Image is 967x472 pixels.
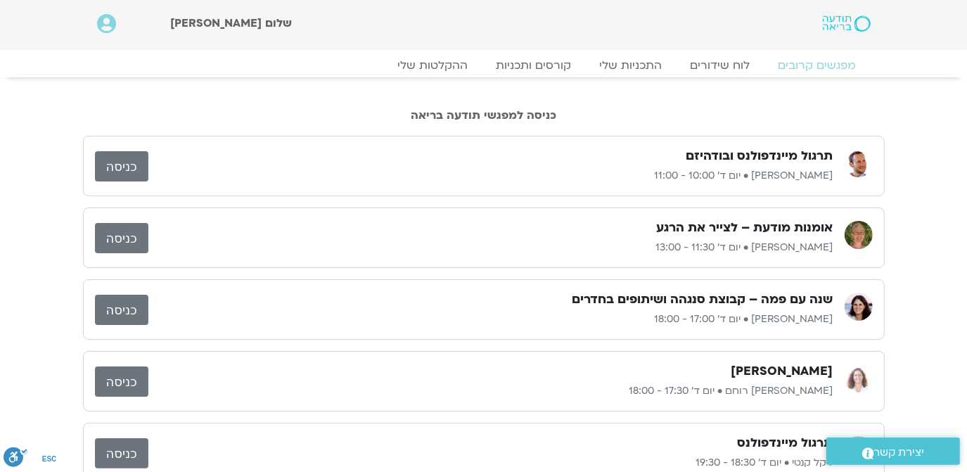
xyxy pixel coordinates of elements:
[738,435,833,452] h3: תרגול מיינדפולנס
[845,149,873,177] img: רון כהנא
[148,311,833,328] p: [PERSON_NAME] • יום ד׳ 17:00 - 18:00
[826,438,960,465] a: יצירת קשר
[764,58,871,72] a: מפגשים קרובים
[572,291,833,308] h3: שנה עם פמה – קבוצת סנגהה ושיתופים בחדרים
[845,221,873,249] img: דורית טייכמן
[97,58,871,72] nav: Menu
[95,223,148,253] a: כניסה
[677,58,764,72] a: לוח שידורים
[657,219,833,236] h3: אומנות מודעת – לצייר את הרגע
[95,295,148,325] a: כניסה
[586,58,677,72] a: התכניות שלי
[845,364,873,393] img: אורנה סמלסון רוחם
[95,366,148,397] a: כניסה
[83,109,885,122] h2: כניסה למפגשי תודעה בריאה
[170,15,292,31] span: שלום [PERSON_NAME]
[95,438,148,468] a: כניסה
[148,167,833,184] p: [PERSON_NAME] • יום ד׳ 10:00 - 11:00
[148,383,833,400] p: [PERSON_NAME] רוחם • יום ד׳ 17:30 - 18:00
[384,58,482,72] a: ההקלטות שלי
[148,454,833,471] p: דקל קנטי • יום ד׳ 18:30 - 19:30
[731,363,833,380] h3: [PERSON_NAME]
[686,148,833,165] h3: תרגול מיינדפולנס ובודהיזם
[148,239,833,256] p: [PERSON_NAME] • יום ד׳ 11:30 - 13:00
[482,58,586,72] a: קורסים ותכניות
[874,443,925,462] span: יצירת קשר
[95,151,148,181] a: כניסה
[845,293,873,321] img: מיכל גורל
